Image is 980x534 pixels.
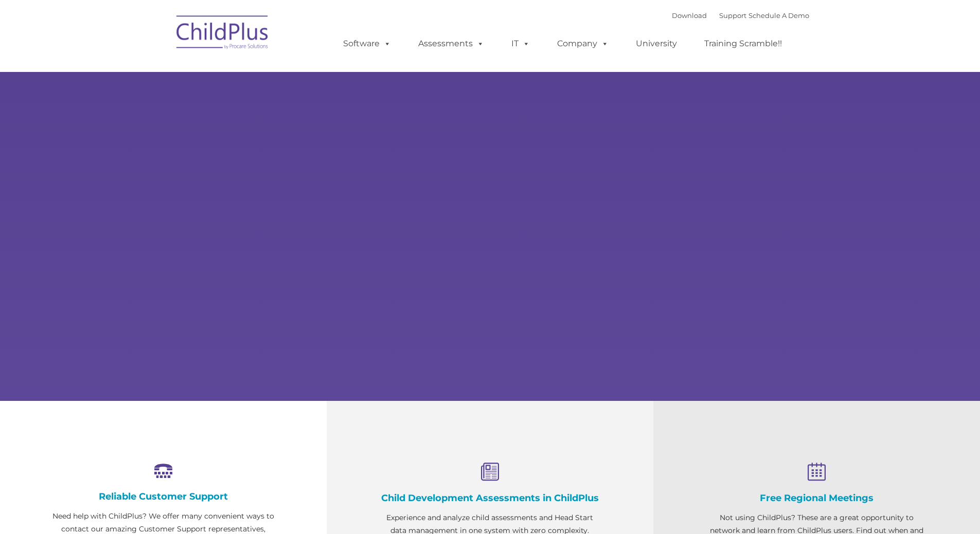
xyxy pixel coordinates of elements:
a: University [626,33,687,54]
a: Download [672,11,707,20]
a: Training Scramble!! [694,33,792,54]
font: | [672,11,809,20]
a: IT [501,33,540,54]
a: Support [719,11,746,20]
h4: Free Regional Meetings [705,492,929,504]
a: Schedule A Demo [749,11,809,20]
a: Company [547,33,619,54]
h4: Child Development Assessments in ChildPlus [378,492,602,504]
h4: Reliable Customer Support [51,491,275,502]
a: Assessments [408,33,494,54]
img: ChildPlus by Procare Solutions [171,8,274,60]
a: Software [333,33,401,54]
